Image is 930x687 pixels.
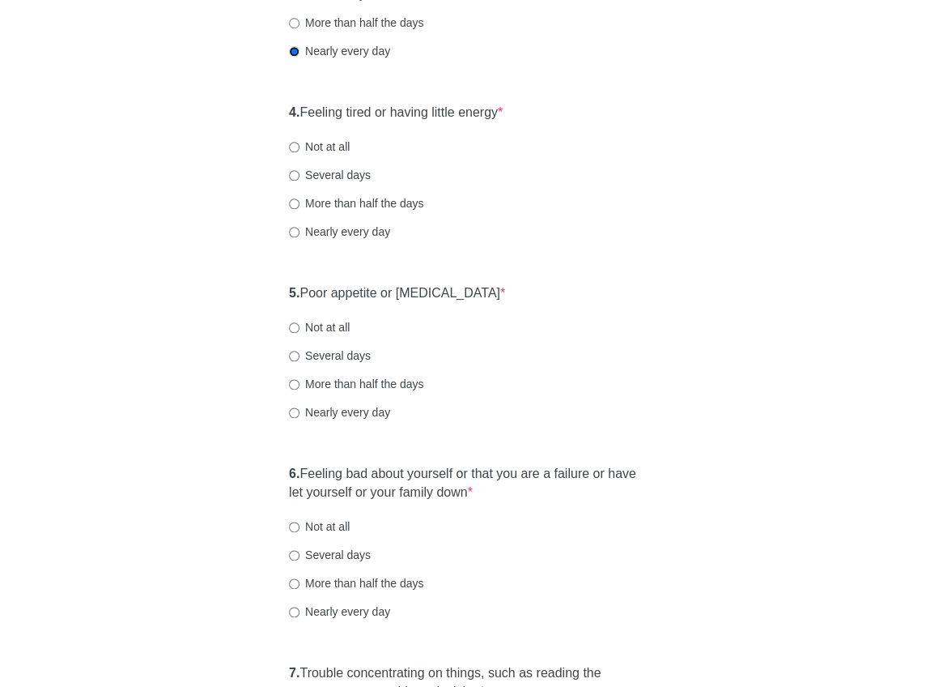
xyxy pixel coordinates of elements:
label: More than half the days [289,195,423,211]
label: Several days [289,348,371,364]
input: Nearly every day [289,607,299,617]
strong: 6. [289,467,299,480]
label: Feeling bad about yourself or that you are a failure or have let yourself or your family down [289,465,641,502]
label: Poor appetite or [MEDICAL_DATA] [289,284,505,303]
label: Nearly every day [289,224,390,240]
input: More than half the days [289,198,299,209]
input: Several days [289,170,299,181]
strong: 5. [289,286,299,300]
label: Not at all [289,518,350,535]
label: More than half the days [289,575,423,591]
label: Not at all [289,319,350,335]
input: More than half the days [289,578,299,589]
input: More than half the days [289,18,299,28]
input: Several days [289,550,299,561]
input: More than half the days [289,379,299,390]
label: Nearly every day [289,604,390,620]
label: Several days [289,167,371,183]
input: Nearly every day [289,408,299,418]
label: More than half the days [289,15,423,31]
input: Nearly every day [289,46,299,57]
strong: 4. [289,105,299,119]
input: Not at all [289,322,299,333]
input: Several days [289,351,299,361]
label: Nearly every day [289,404,390,420]
label: Feeling tired or having little energy [289,104,503,122]
label: Several days [289,547,371,563]
strong: 7. [289,666,299,680]
input: Not at all [289,142,299,152]
label: Nearly every day [289,43,390,59]
label: More than half the days [289,376,423,392]
label: Not at all [289,139,350,155]
input: Not at all [289,522,299,532]
input: Nearly every day [289,227,299,237]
